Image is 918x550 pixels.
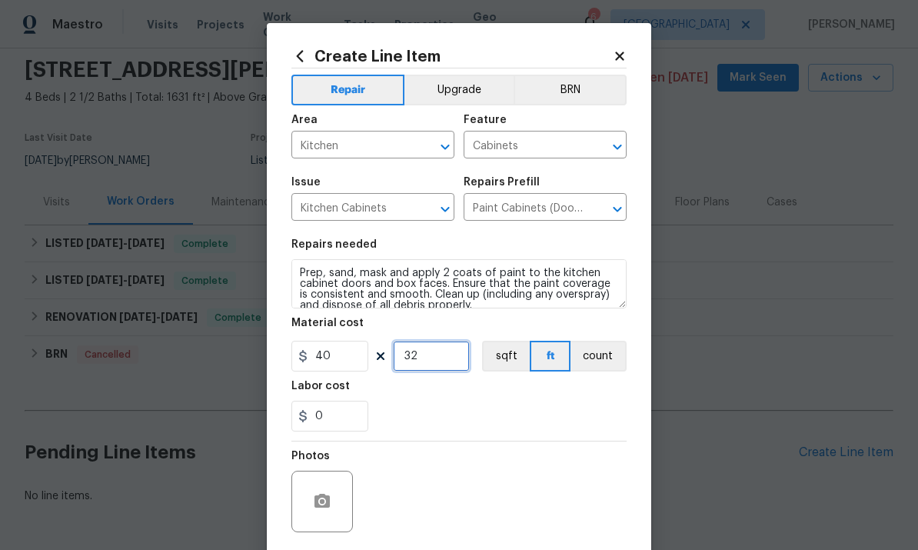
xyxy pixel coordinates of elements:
[434,198,456,220] button: Open
[291,75,404,105] button: Repair
[291,239,377,250] h5: Repairs needed
[514,75,627,105] button: BRN
[570,341,627,372] button: count
[404,75,514,105] button: Upgrade
[482,341,530,372] button: sqft
[291,48,613,65] h2: Create Line Item
[464,115,507,125] h5: Feature
[291,318,364,328] h5: Material cost
[530,341,570,372] button: ft
[291,115,318,125] h5: Area
[607,136,628,158] button: Open
[291,177,321,188] h5: Issue
[607,198,628,220] button: Open
[291,259,627,308] textarea: Prep, sand, mask and apply 2 coats of paint to the kitchen cabinet doors and box faces. Ensure th...
[291,451,330,462] h5: Photos
[434,136,456,158] button: Open
[464,177,540,188] h5: Repairs Prefill
[291,381,350,392] h5: Labor cost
